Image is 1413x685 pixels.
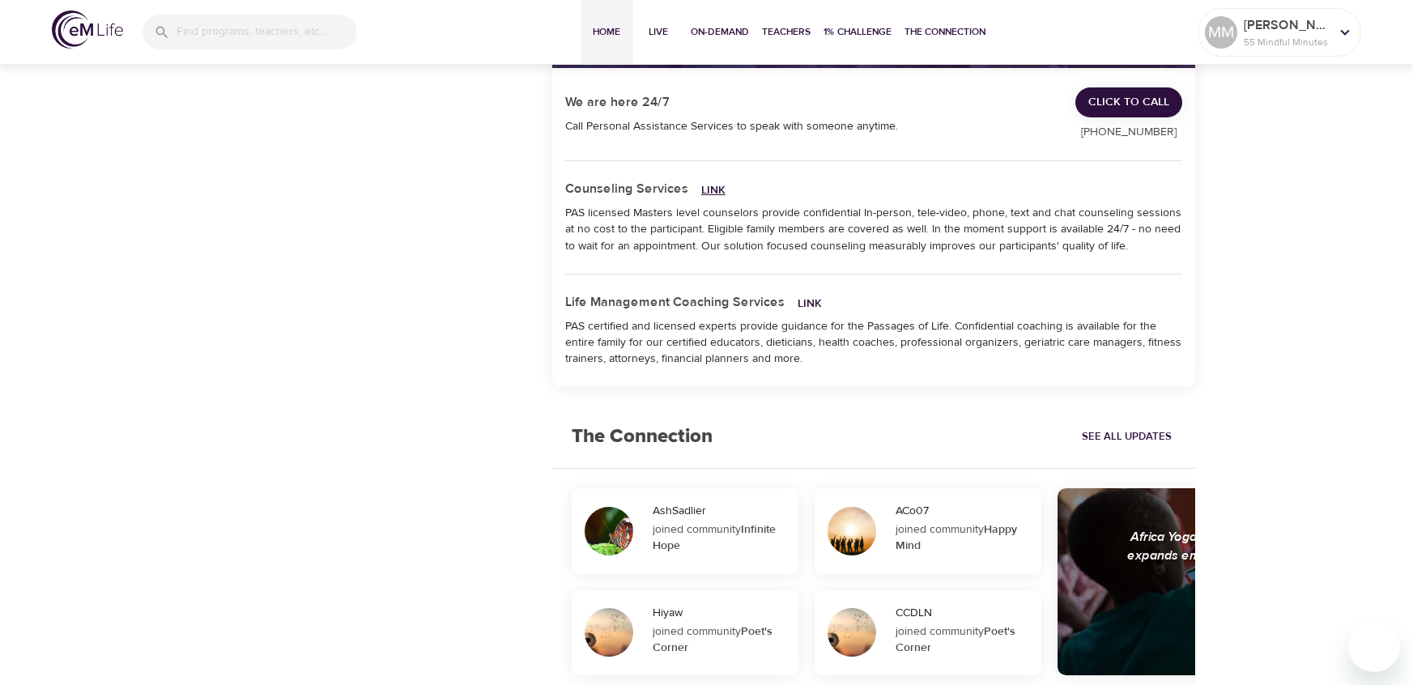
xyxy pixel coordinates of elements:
[653,521,788,554] div: joined community
[1075,124,1182,141] p: [PHONE_NUMBER]
[701,183,726,198] a: Link
[1348,620,1400,672] iframe: Button to launch messaging window
[763,23,811,40] span: Teachers
[565,94,670,111] h5: We are here 24/7
[640,23,679,40] span: Live
[52,11,123,49] img: logo
[177,15,356,49] input: Find programs, teachers, etc...
[1205,16,1237,49] div: MM
[653,503,792,519] div: AshSadlier
[1244,15,1330,35] p: [PERSON_NAME]
[1088,92,1169,113] span: Click to Call
[653,522,776,553] strong: Infinite Hope
[565,318,1183,367] div: PAS certified and licensed experts provide guidance for the Passages of Life. Confidential coachi...
[905,23,986,40] span: The Connection
[565,205,1183,253] div: PAS licensed Masters level counselors provide confidential In-person, tele-video, phone, text and...
[1244,35,1330,49] p: 55 Mindful Minutes
[565,118,1057,134] div: Call Personal Assistance Services to speak with someone anytime.
[896,503,1035,519] div: ACo07
[896,623,1031,656] div: joined community
[565,294,785,311] h5: Life Management Coaching Services
[653,624,772,655] strong: Poet's Corner
[588,23,627,40] span: Home
[1082,428,1172,446] span: See All Updates
[1075,87,1182,117] a: Click to Call
[653,605,792,621] div: Hiyaw
[692,23,750,40] span: On-Demand
[896,521,1031,554] div: joined community
[896,605,1035,621] div: CCDLN
[798,296,822,311] a: Link
[896,522,1017,553] strong: Happy Mind
[653,623,788,656] div: joined community
[565,181,688,198] h5: Counseling Services
[824,23,892,40] span: 1% Challenge
[1078,424,1176,449] a: See All Updates
[552,406,732,468] h2: The Connection
[896,624,1015,655] strong: Poet's Corner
